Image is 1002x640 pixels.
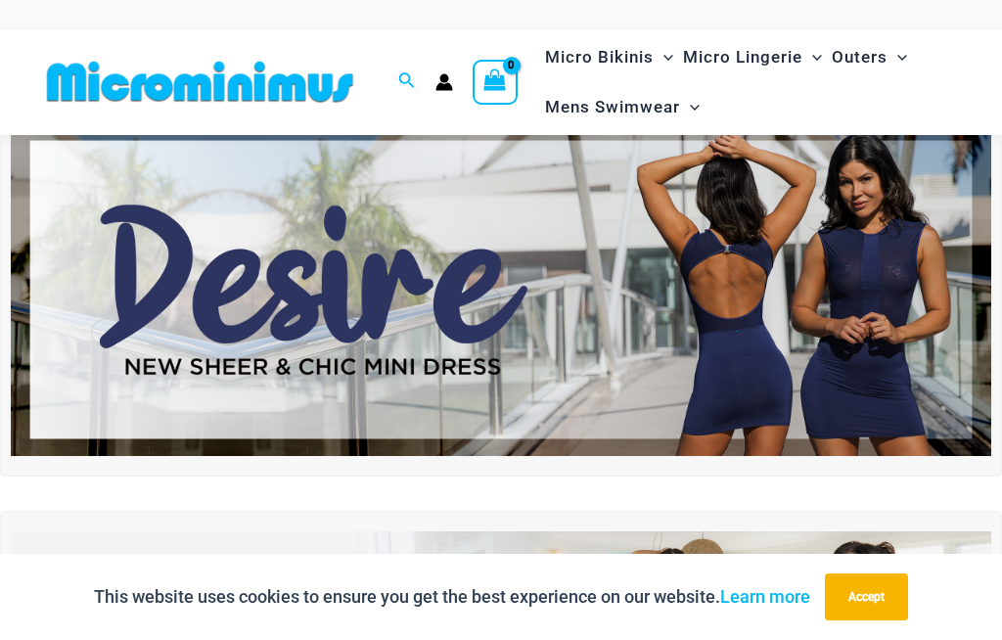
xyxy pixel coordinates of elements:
a: Micro BikinisMenu ToggleMenu Toggle [540,32,678,82]
a: Mens SwimwearMenu ToggleMenu Toggle [540,82,705,132]
a: Search icon link [398,69,416,94]
img: Desire me Navy Dress [11,123,991,457]
a: Micro LingerieMenu ToggleMenu Toggle [678,32,827,82]
a: OutersMenu ToggleMenu Toggle [827,32,912,82]
span: Menu Toggle [802,32,822,82]
a: View Shopping Cart, empty [473,60,518,105]
button: Accept [825,573,908,620]
span: Mens Swimwear [545,82,680,132]
nav: Site Navigation [537,29,963,135]
span: Menu Toggle [888,32,907,82]
span: Outers [832,32,888,82]
span: Micro Bikinis [545,32,654,82]
span: Menu Toggle [654,32,673,82]
p: This website uses cookies to ensure you get the best experience on our website. [94,582,810,612]
span: Micro Lingerie [683,32,802,82]
a: Learn more [720,586,810,607]
a: Account icon link [435,73,453,91]
img: MM SHOP LOGO FLAT [39,60,361,104]
span: Menu Toggle [680,82,700,132]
